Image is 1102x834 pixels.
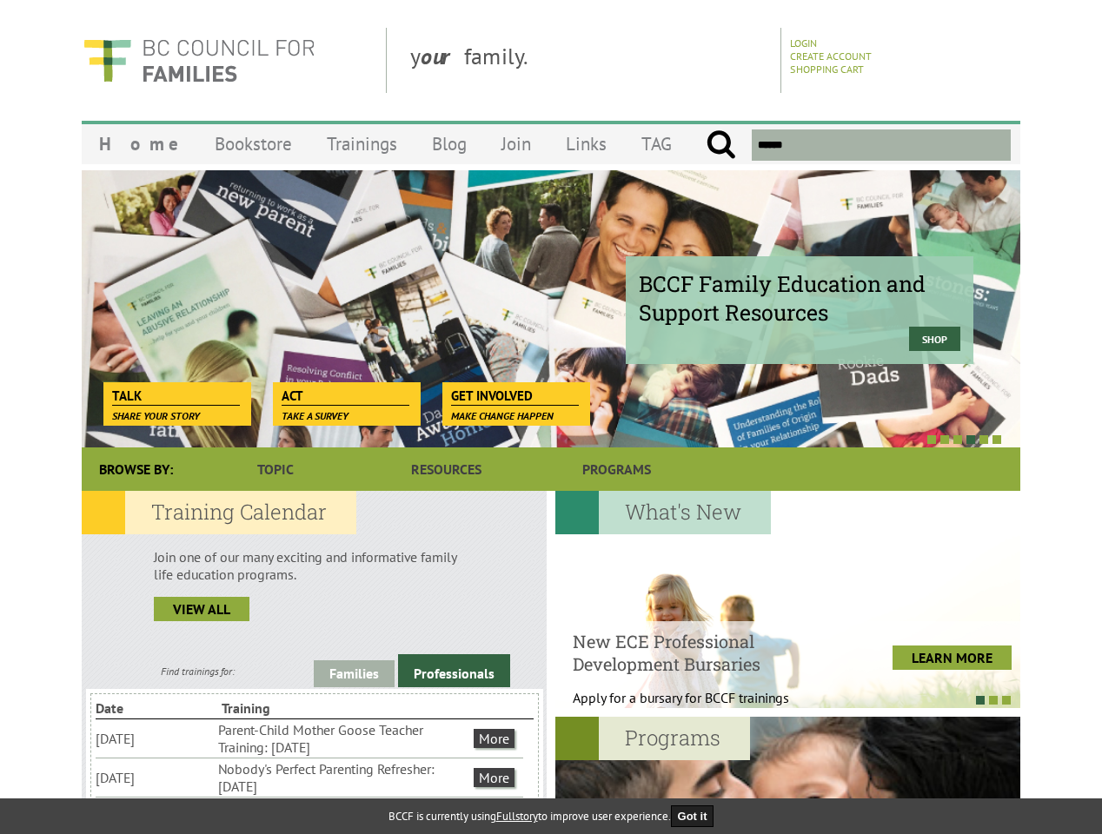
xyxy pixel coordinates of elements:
a: Trainings [309,123,415,164]
a: Talk Share your story [103,382,249,407]
span: Get Involved [451,387,579,406]
h2: Training Calendar [82,491,356,534]
p: Apply for a bursary for BCCF trainings West... [573,689,833,724]
li: Training [222,698,344,718]
div: Browse By: [82,447,190,491]
a: Shopping Cart [790,63,864,76]
a: Login [790,36,817,50]
a: Blog [415,123,484,164]
div: y family. [396,28,781,93]
span: Take a survey [282,409,349,422]
span: Talk [112,387,240,406]
a: Resources [361,447,531,491]
span: Act [282,387,409,406]
div: Find trainings for: [82,665,314,678]
a: More [474,768,514,787]
h2: Programs [555,717,750,760]
li: Date [96,698,218,718]
a: Get Involved Make change happen [442,382,588,407]
a: Create Account [790,50,872,63]
a: Professionals [398,654,510,687]
a: Home [82,123,197,164]
li: [DATE] [96,767,215,788]
span: Make change happen [451,409,554,422]
img: BC Council for FAMILIES [82,28,316,93]
li: Parent-Child Mother Goose Teacher Training: [DATE] [218,719,470,758]
a: view all [154,597,249,621]
button: Got it [671,805,714,827]
input: Submit [706,129,736,161]
span: Share your story [112,409,200,422]
a: Join [484,123,548,164]
li: [DATE] [96,728,215,749]
a: TAG [624,123,689,164]
h2: What's New [555,491,771,534]
span: BCCF Family Education and Support Resources [639,269,960,327]
a: More [474,729,514,748]
a: Programs [532,447,702,491]
li: Nobody's Perfect Parenting Refresher: [DATE] [218,758,470,797]
strong: our [421,42,464,70]
a: Act Take a survey [273,382,418,407]
h4: New ECE Professional Development Bursaries [573,630,833,675]
a: Links [548,123,624,164]
a: LEARN MORE [893,645,1012,670]
p: Join one of our many exciting and informative family life education programs. [154,548,475,583]
a: Bookstore [197,123,309,164]
a: Topic [190,447,361,491]
a: Families [314,660,395,687]
a: Shop [909,327,960,351]
a: Fullstory [496,809,538,824]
